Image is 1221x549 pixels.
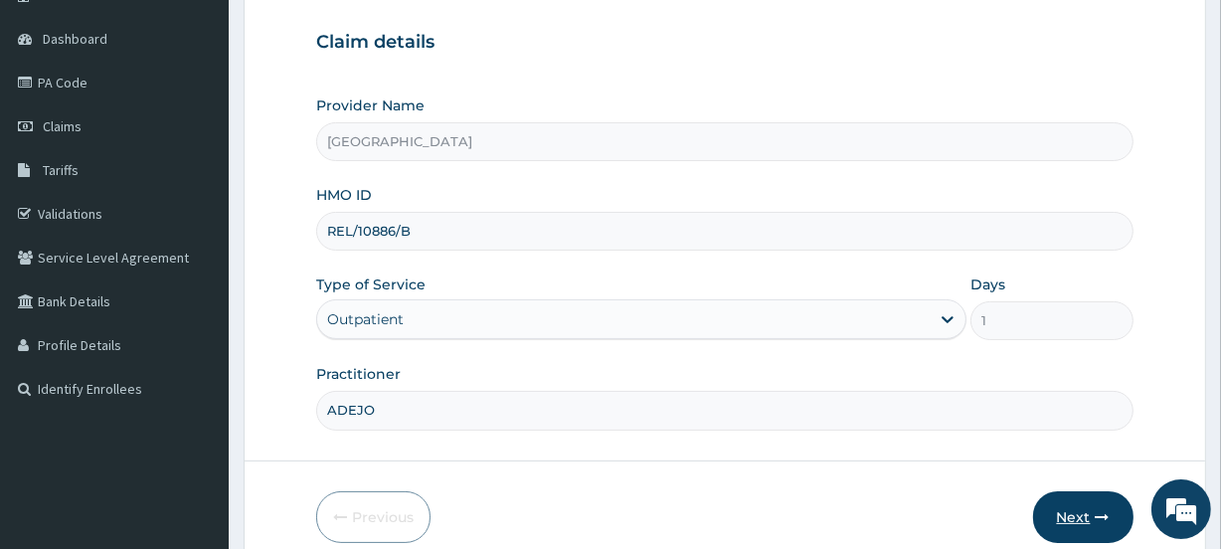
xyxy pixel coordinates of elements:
[316,95,425,115] label: Provider Name
[43,161,79,179] span: Tariffs
[115,154,274,355] span: We're online!
[43,30,107,48] span: Dashboard
[327,309,404,329] div: Outpatient
[37,99,81,149] img: d_794563401_company_1708531726252_794563401
[970,274,1005,294] label: Days
[316,212,1133,251] input: Enter HMO ID
[316,391,1133,430] input: Enter Name
[326,10,374,58] div: Minimize live chat window
[103,111,334,137] div: Chat with us now
[43,117,82,135] span: Claims
[316,185,372,205] label: HMO ID
[1033,491,1134,543] button: Next
[316,364,401,384] label: Practitioner
[316,274,426,294] label: Type of Service
[316,32,1133,54] h3: Claim details
[10,350,379,420] textarea: Type your message and hit 'Enter'
[316,491,431,543] button: Previous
